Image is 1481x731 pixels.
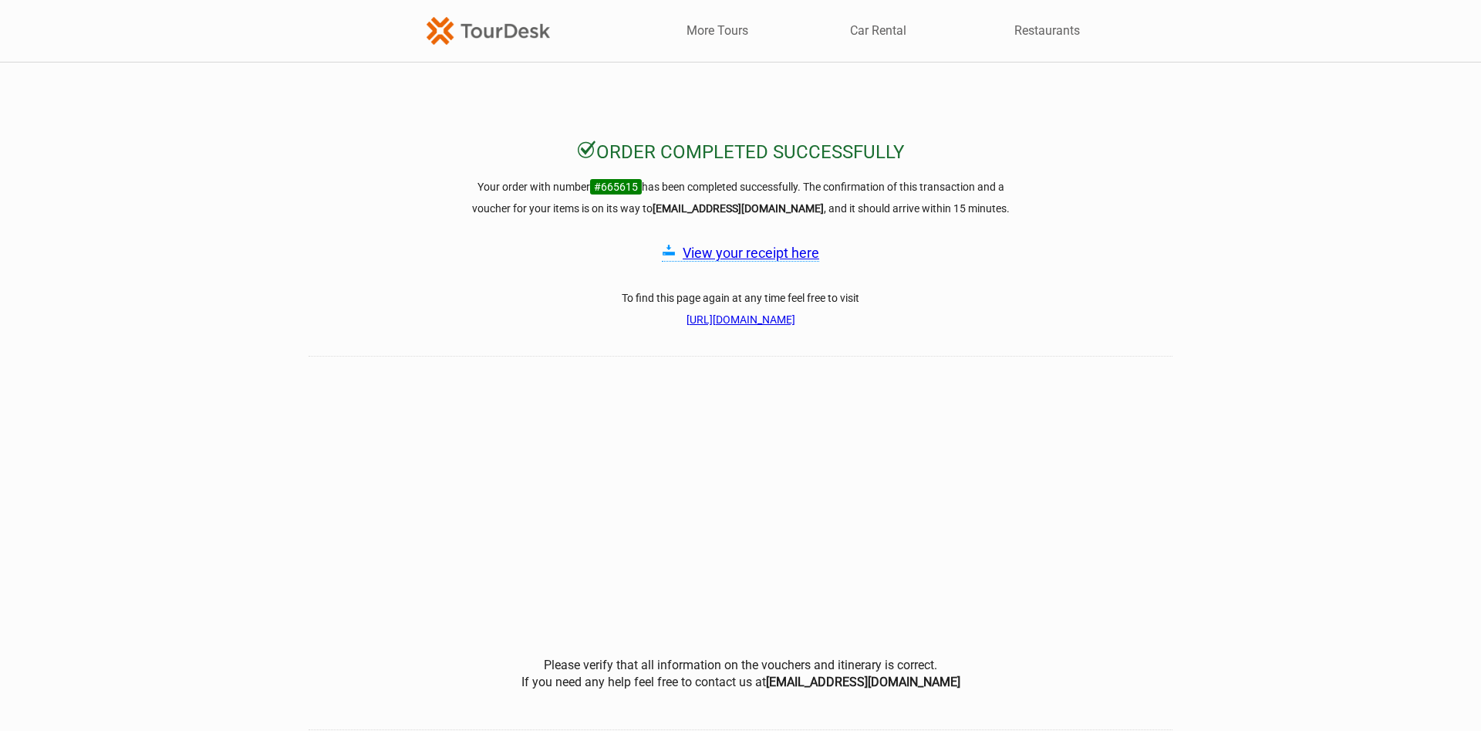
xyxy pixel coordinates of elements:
[766,675,960,689] b: [EMAIL_ADDRESS][DOMAIN_NAME]
[22,27,174,39] p: We're away right now. Please check back later!
[687,313,795,326] a: [URL][DOMAIN_NAME]
[463,176,1018,219] h3: Your order with number has been completed successfully. The confirmation of this transaction and ...
[683,245,819,261] a: View your receipt here
[309,657,1172,692] center: Please verify that all information on the vouchers and itinerary is correct. If you need any help...
[309,358,1172,628] iframe: How was your booking experience? Give us feedback.
[177,24,196,42] button: Open LiveChat chat widget
[427,17,550,44] img: TourDesk-logo-td-orange-v1.png
[850,22,906,39] a: Car Rental
[1014,22,1080,39] a: Restaurants
[687,22,748,39] a: More Tours
[463,287,1018,330] h3: To find this page again at any time feel free to visit
[590,179,642,195] span: #665615
[653,202,824,215] strong: [EMAIL_ADDRESS][DOMAIN_NAME]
